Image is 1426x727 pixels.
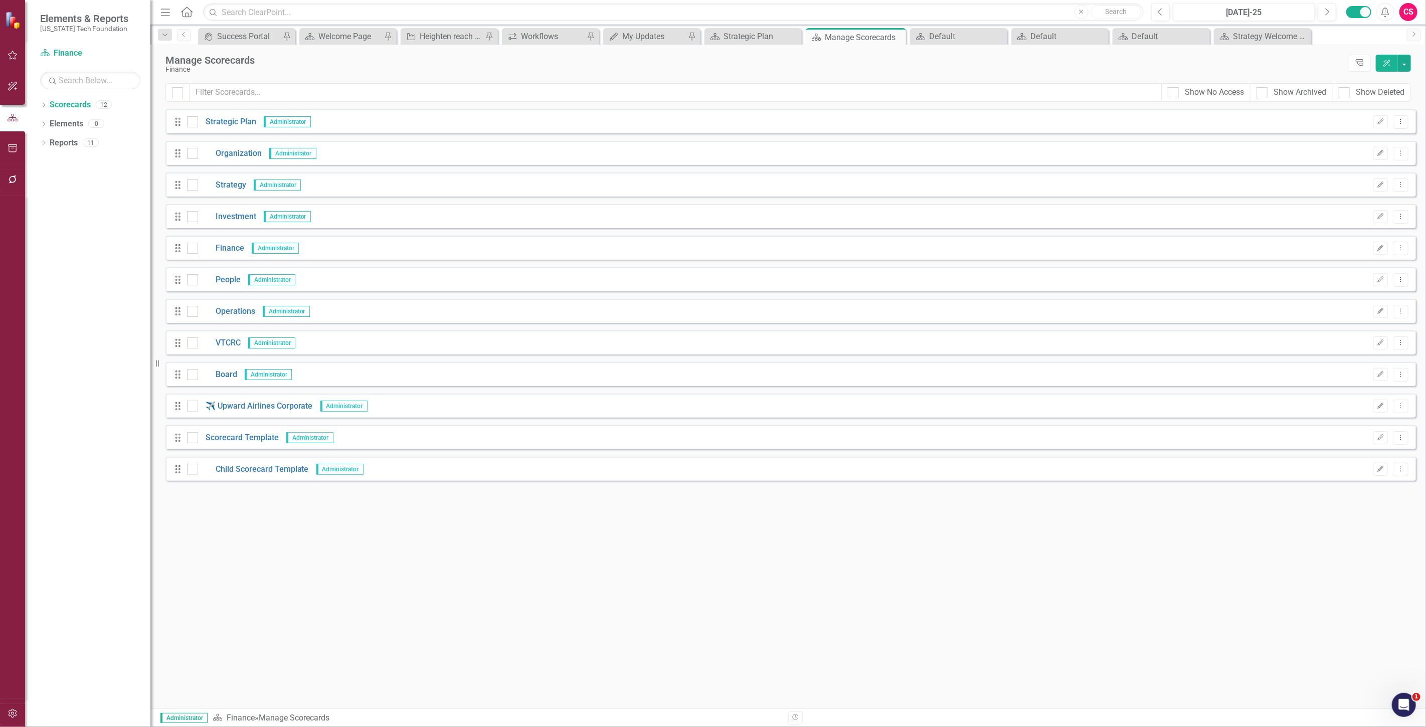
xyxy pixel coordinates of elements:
a: Finance [227,713,255,722]
span: Administrator [269,148,316,159]
div: Show Deleted [1356,87,1404,98]
a: Investment [198,211,256,223]
span: Elements & Reports [40,13,128,25]
div: 0 [88,120,104,128]
div: Show No Access [1185,87,1244,98]
a: Success Portal [201,30,280,43]
a: Default [1014,30,1106,43]
div: Show Archived [1274,87,1326,98]
div: Strategic Plan [724,30,799,43]
button: [DATE]-25 [1173,3,1315,21]
span: Search [1105,8,1127,16]
img: ClearPoint Strategy [5,12,23,29]
span: Administrator [264,116,311,127]
div: Finance [165,66,1343,73]
div: Heighten reach of the senior team [420,30,483,43]
a: Default [1115,30,1207,43]
div: [DATE]-25 [1176,7,1312,19]
small: [US_STATE] Tech Foundation [40,25,128,33]
div: » Manage Scorecards [213,712,781,724]
span: Administrator [286,432,333,443]
a: Default [913,30,1005,43]
a: People [198,274,241,286]
span: Administrator [252,243,299,254]
a: Welcome Page [302,30,382,43]
span: Administrator [263,306,310,317]
a: Organization [198,148,262,159]
input: Search ClearPoint... [203,4,1144,21]
div: Workflows [521,30,584,43]
a: Board [198,369,237,381]
a: Child Scorecard Template [198,464,309,475]
div: My Updates [622,30,685,43]
div: 11 [83,138,99,147]
a: Heighten reach of the senior team [403,30,483,43]
a: My Updates [606,30,685,43]
a: Strategic Plan [198,116,256,128]
span: Administrator [264,211,311,222]
div: Manage Scorecards [825,31,904,44]
span: Administrator [245,369,292,380]
div: Success Portal [217,30,280,43]
a: Strategy Welcome Page [1216,30,1309,43]
span: Administrator [248,337,295,348]
a: Finance [40,48,140,59]
button: CS [1399,3,1417,21]
a: Operations [198,306,255,317]
a: Workflows [504,30,584,43]
div: Welcome Page [318,30,382,43]
input: Filter Scorecards... [189,83,1162,102]
a: Elements [50,118,83,130]
a: Finance [198,243,244,254]
a: ✈️ Upward Airlines Corporate [198,401,313,412]
div: Default [929,30,1005,43]
span: Administrator [254,179,301,191]
span: Administrator [160,713,208,723]
iframe: Intercom live chat [1392,693,1416,717]
input: Search Below... [40,72,140,89]
div: Manage Scorecards [165,55,1343,66]
a: Strategic Plan [707,30,799,43]
span: Administrator [316,464,364,475]
div: Strategy Welcome Page [1233,30,1309,43]
span: 1 [1412,693,1420,701]
div: Default [1132,30,1207,43]
button: Search [1091,5,1141,19]
a: Scorecards [50,99,91,111]
a: Strategy [198,179,246,191]
div: 12 [96,101,112,109]
a: VTCRC [198,337,241,349]
span: Administrator [320,401,368,412]
a: Scorecard Template [198,432,279,444]
div: Default [1030,30,1106,43]
a: Reports [50,137,78,149]
span: Administrator [248,274,295,285]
